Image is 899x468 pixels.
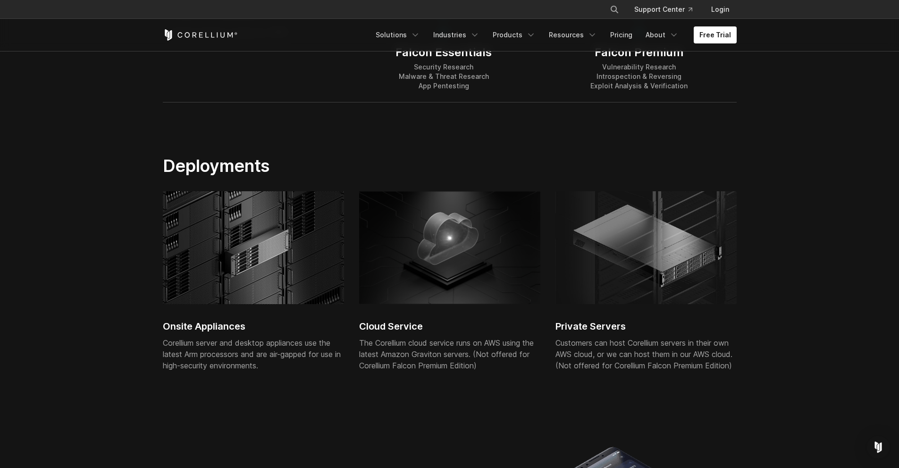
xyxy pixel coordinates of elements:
a: Corellium Home [163,29,238,41]
a: Industries [428,26,485,43]
button: Search [606,1,623,18]
div: The Corellium cloud service runs on AWS using the latest Amazon Graviton servers. (Not offered fo... [359,337,540,371]
img: Corellium platform cloud service [359,191,540,304]
a: Free Trial [694,26,737,43]
div: Vulnerability Research Introspection & Reversing Exploit Analysis & Verification [590,62,688,91]
a: Login [704,1,737,18]
a: Solutions [370,26,426,43]
h2: Onsite Appliances [163,319,344,333]
a: Support Center [627,1,700,18]
div: Corellium server and desktop appliances use the latest Arm processors and are air-gapped for use ... [163,337,344,371]
a: Products [487,26,541,43]
a: Resources [543,26,603,43]
h2: Deployments [163,155,539,176]
div: Falcon Premium [590,45,688,60]
div: Falcon Essentials [395,45,492,60]
div: Customers can host Corellium servers in their own AWS cloud, or we can host them in our AWS cloud... [555,337,737,371]
h2: Private Servers [555,319,737,333]
h2: Cloud Service [359,319,540,333]
a: About [640,26,684,43]
a: Pricing [605,26,638,43]
img: Dedicated servers for the AWS cloud [555,191,737,304]
img: Onsite Appliances for Corellium server and desktop appliances [163,191,344,304]
div: Open Intercom Messenger [867,436,890,459]
div: Security Research Malware & Threat Research App Pentesting [395,62,492,91]
div: Navigation Menu [598,1,737,18]
div: Navigation Menu [370,26,737,43]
